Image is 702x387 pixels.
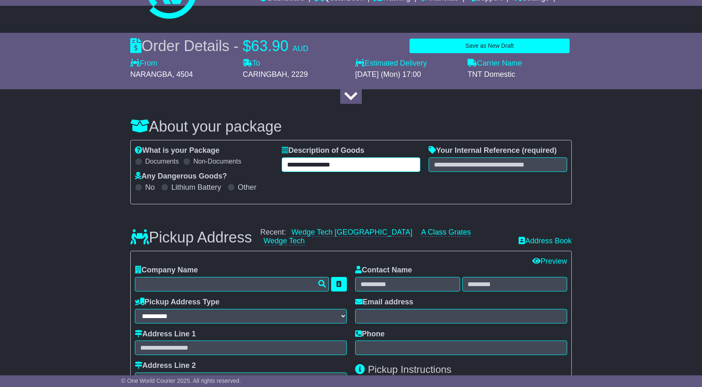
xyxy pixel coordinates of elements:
[243,59,260,68] label: To
[121,377,241,384] span: © One World Courier 2025. All rights reserved.
[368,364,451,375] span: Pickup Instructions
[135,146,219,155] label: What is your Package
[355,330,385,339] label: Phone
[532,257,567,265] a: Preview
[429,146,557,155] label: Your Internal Reference (required)
[468,70,572,79] div: TNT Domestic
[292,44,308,53] span: AUD
[135,172,227,181] label: Any Dangerous Goods?
[171,183,221,192] label: Lithium Battery
[355,266,412,275] label: Contact Name
[287,70,308,78] span: , 2229
[243,37,251,54] span: $
[130,59,157,68] label: From
[238,183,256,192] label: Other
[421,228,471,237] a: A Class Grates
[135,330,196,339] label: Address Line 1
[355,70,459,79] div: [DATE] (Mon) 17:00
[145,157,179,165] label: Documents
[130,229,252,246] h3: Pickup Address
[409,39,570,53] button: Save as New Draft
[135,266,198,275] label: Company Name
[130,70,172,78] span: NARANGBA
[263,237,305,245] a: Wedge Tech
[130,118,572,135] h3: About your package
[355,298,413,307] label: Email address
[193,157,241,165] label: Non-Documents
[135,298,219,307] label: Pickup Address Type
[251,37,288,54] span: 63.90
[145,183,155,192] label: No
[172,70,193,78] span: , 4504
[355,59,459,68] label: Estimated Delivery
[243,70,287,78] span: CARINGBAH
[519,237,572,246] a: Address Book
[291,228,412,237] a: Wedge Tech [GEOGRAPHIC_DATA]
[260,228,510,246] div: Recent:
[130,37,308,55] div: Order Details -
[468,59,522,68] label: Carrier Name
[135,361,196,370] label: Address Line 2
[282,146,364,155] label: Description of Goods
